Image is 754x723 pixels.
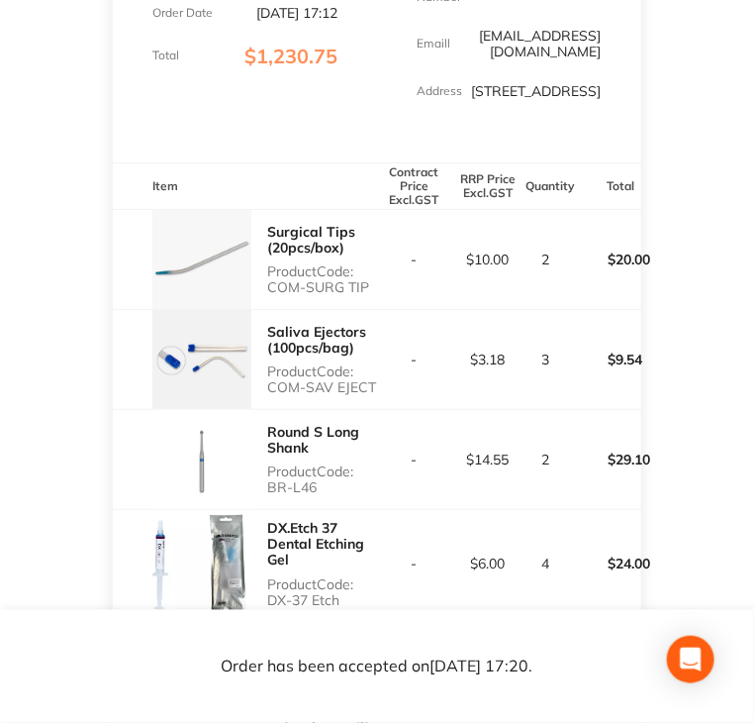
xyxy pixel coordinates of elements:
a: Surgical Tips (20pcs/box) [267,223,355,257]
p: Emaill [417,37,450,51]
p: Product Code: COM-SURG TIP [267,263,377,295]
th: RRP Price Excl. GST [451,163,525,210]
p: $6.00 [452,556,524,571]
th: Quantity [524,163,567,210]
p: 2 [525,452,566,467]
p: [DATE] 17:12 [256,5,337,21]
a: Saliva Ejectors (100pcs/bag) [267,323,366,357]
div: Open Intercom Messenger [667,636,714,683]
p: Order has been accepted on [DATE] 17:20 . [222,658,533,675]
p: - [378,352,450,367]
th: Total [567,163,641,210]
p: 3 [525,352,566,367]
a: Round S Long Shank [267,423,359,457]
p: - [378,252,450,267]
p: [STREET_ADDRESS] [472,83,602,99]
img: cWRoeTRtOA [152,510,251,618]
th: Item [113,163,377,210]
p: $24.00 [568,540,647,587]
p: Address [417,84,462,98]
img: b295ZWpocA [152,310,251,409]
p: $20.00 [568,236,647,283]
p: $3.18 [452,352,524,367]
p: Product Code: DX-37 Etch [267,576,377,608]
p: $9.54 [568,336,647,383]
img: ZWszaHQ1Zg [152,210,251,309]
p: $14.55 [452,452,524,467]
p: $29.10 [568,436,647,483]
p: Total [152,49,179,62]
p: Product Code: COM-SAV EJECT [267,363,377,395]
img: bnpzbHk1cA [152,410,251,509]
p: Order Date [152,6,213,20]
a: DX.Etch 37 Dental Etching Gel [267,519,364,568]
th: Contract Price Excl. GST [377,163,451,210]
p: - [378,556,450,571]
p: 2 [525,252,566,267]
p: Product Code: BR-L46 [267,464,377,495]
span: $1,230.75 [244,44,337,68]
p: - [378,452,450,467]
p: 4 [525,556,566,571]
p: $10.00 [452,252,524,267]
a: [EMAIL_ADDRESS][DOMAIN_NAME] [480,27,602,60]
